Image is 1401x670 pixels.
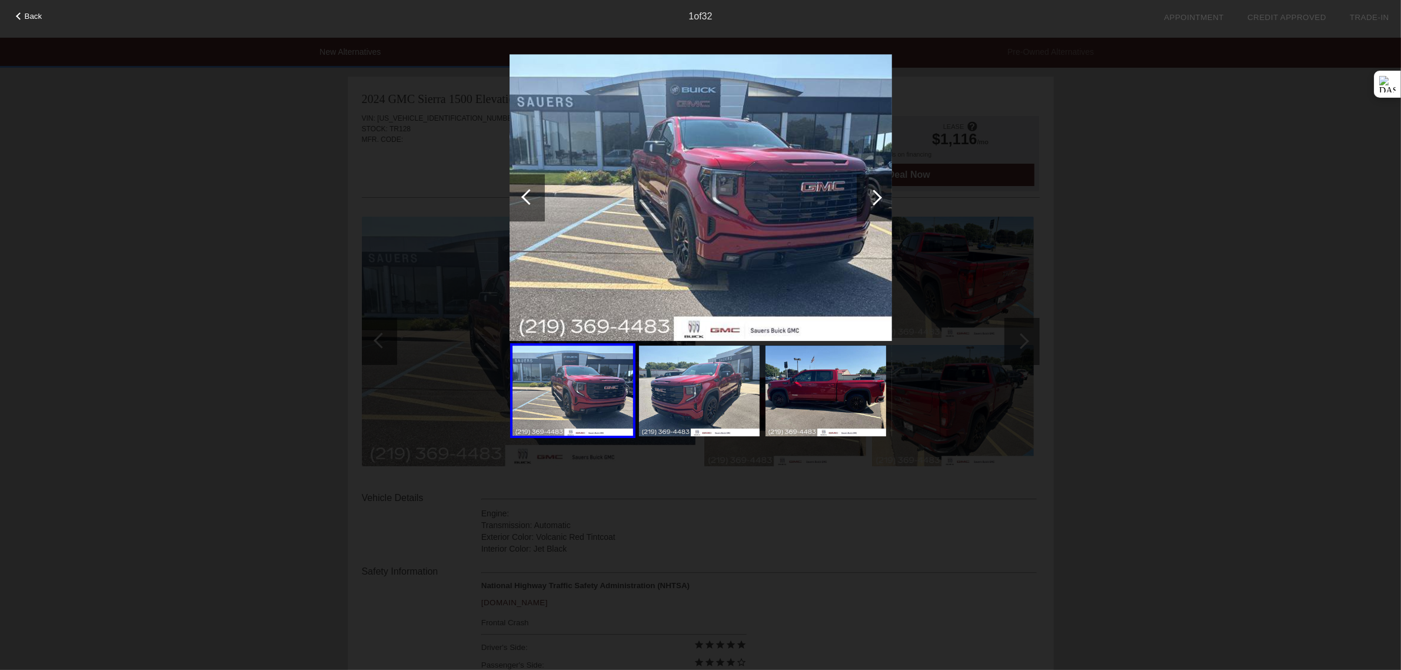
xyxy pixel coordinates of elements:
img: d20b2865cd1a6e511ee0c45311cd5e2a.jpg [766,346,886,436]
a: Trade-In [1350,13,1389,22]
span: 32 [702,11,713,21]
img: 36da69cbbab0d40194d031c8519ea4f9.jpg [510,54,892,341]
img: 1aecc83be38d4fb2bb1f5d60377dd147.jpg [639,346,760,436]
a: Credit Approved [1247,13,1326,22]
a: Appointment [1164,13,1224,22]
span: Back [25,12,42,21]
span: 1 [688,11,694,21]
